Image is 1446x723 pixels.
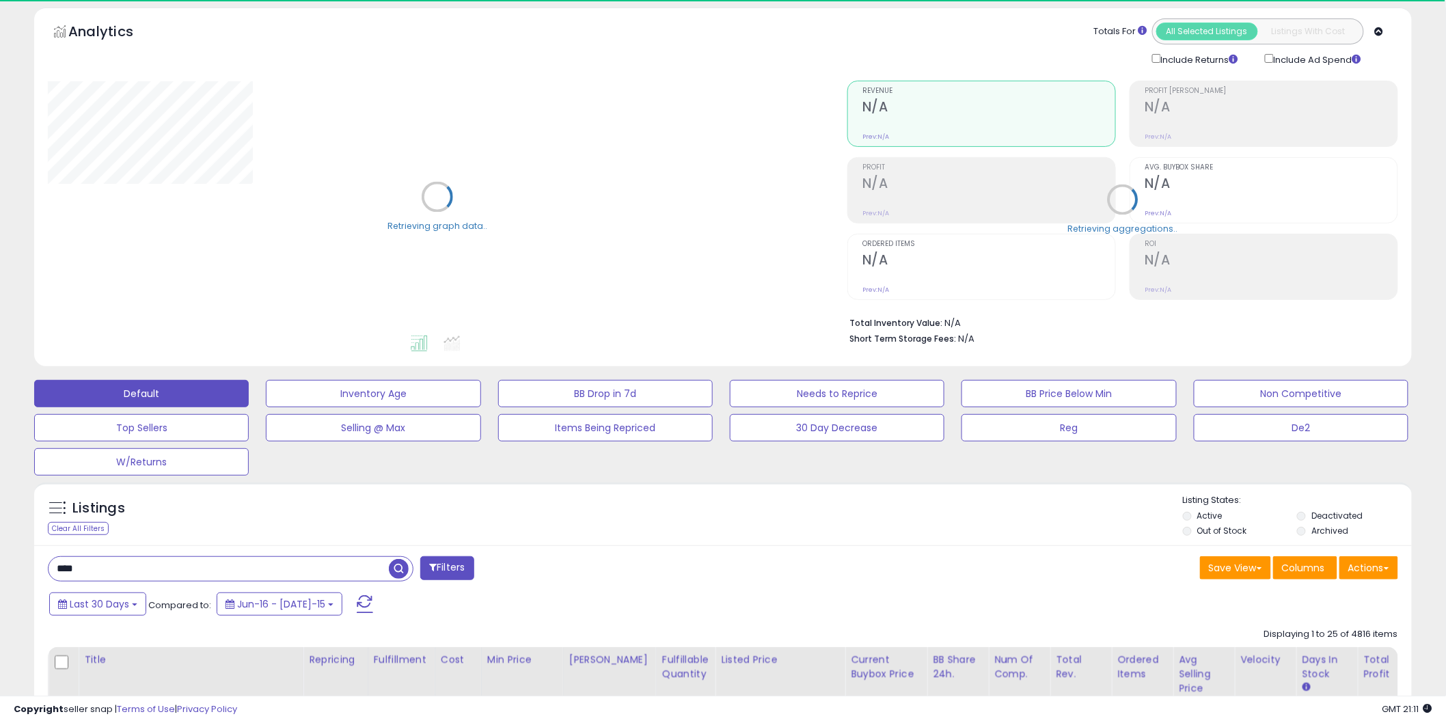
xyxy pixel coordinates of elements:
[1142,51,1255,67] div: Include Returns
[569,653,651,667] div: [PERSON_NAME]
[387,220,487,232] div: Retrieving graph data..
[14,702,64,715] strong: Copyright
[933,653,983,681] div: BB Share 24h.
[1197,510,1223,521] label: Active
[68,22,160,44] h5: Analytics
[34,380,249,407] button: Default
[1302,681,1310,694] small: Days In Stock.
[49,592,146,616] button: Last 30 Days
[148,599,211,612] span: Compared to:
[177,702,237,715] a: Privacy Policy
[48,522,109,535] div: Clear All Filters
[374,653,429,667] div: Fulfillment
[851,653,921,681] div: Current Buybox Price
[84,653,297,667] div: Title
[1282,561,1325,575] span: Columns
[961,414,1176,441] button: Reg
[34,414,249,441] button: Top Sellers
[34,448,249,476] button: W/Returns
[1056,653,1106,681] div: Total Rev.
[1117,653,1167,681] div: Ordered Items
[72,499,125,518] h5: Listings
[1094,25,1147,38] div: Totals For
[1194,380,1408,407] button: Non Competitive
[1068,223,1178,235] div: Retrieving aggregations..
[1194,414,1408,441] button: De2
[1257,23,1359,40] button: Listings With Cost
[1273,556,1337,579] button: Columns
[1183,494,1412,507] p: Listing States:
[730,414,944,441] button: 30 Day Decrease
[1382,702,1432,715] span: 2025-08-15 21:11 GMT
[662,653,709,681] div: Fulfillable Quantity
[721,653,839,667] div: Listed Price
[498,414,713,441] button: Items Being Repriced
[266,380,480,407] button: Inventory Age
[1363,653,1413,681] div: Total Profit
[1264,628,1398,641] div: Displaying 1 to 25 of 4816 items
[1255,51,1383,67] div: Include Ad Spend
[217,592,342,616] button: Jun-16 - [DATE]-15
[498,380,713,407] button: BB Drop in 7d
[237,597,325,611] span: Jun-16 - [DATE]-15
[266,414,480,441] button: Selling @ Max
[117,702,175,715] a: Terms of Use
[961,380,1176,407] button: BB Price Below Min
[309,653,362,667] div: Repricing
[1197,525,1247,536] label: Out of Stock
[487,653,558,667] div: Min Price
[1311,510,1363,521] label: Deactivated
[994,653,1044,681] div: Num of Comp.
[1200,556,1271,579] button: Save View
[420,556,474,580] button: Filters
[730,380,944,407] button: Needs to Reprice
[1240,653,1290,667] div: Velocity
[1302,653,1352,681] div: Days In Stock
[1311,525,1348,536] label: Archived
[1156,23,1258,40] button: All Selected Listings
[14,703,237,716] div: seller snap | |
[1179,653,1229,696] div: Avg Selling Price
[441,653,476,667] div: Cost
[1339,556,1398,579] button: Actions
[70,597,129,611] span: Last 30 Days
